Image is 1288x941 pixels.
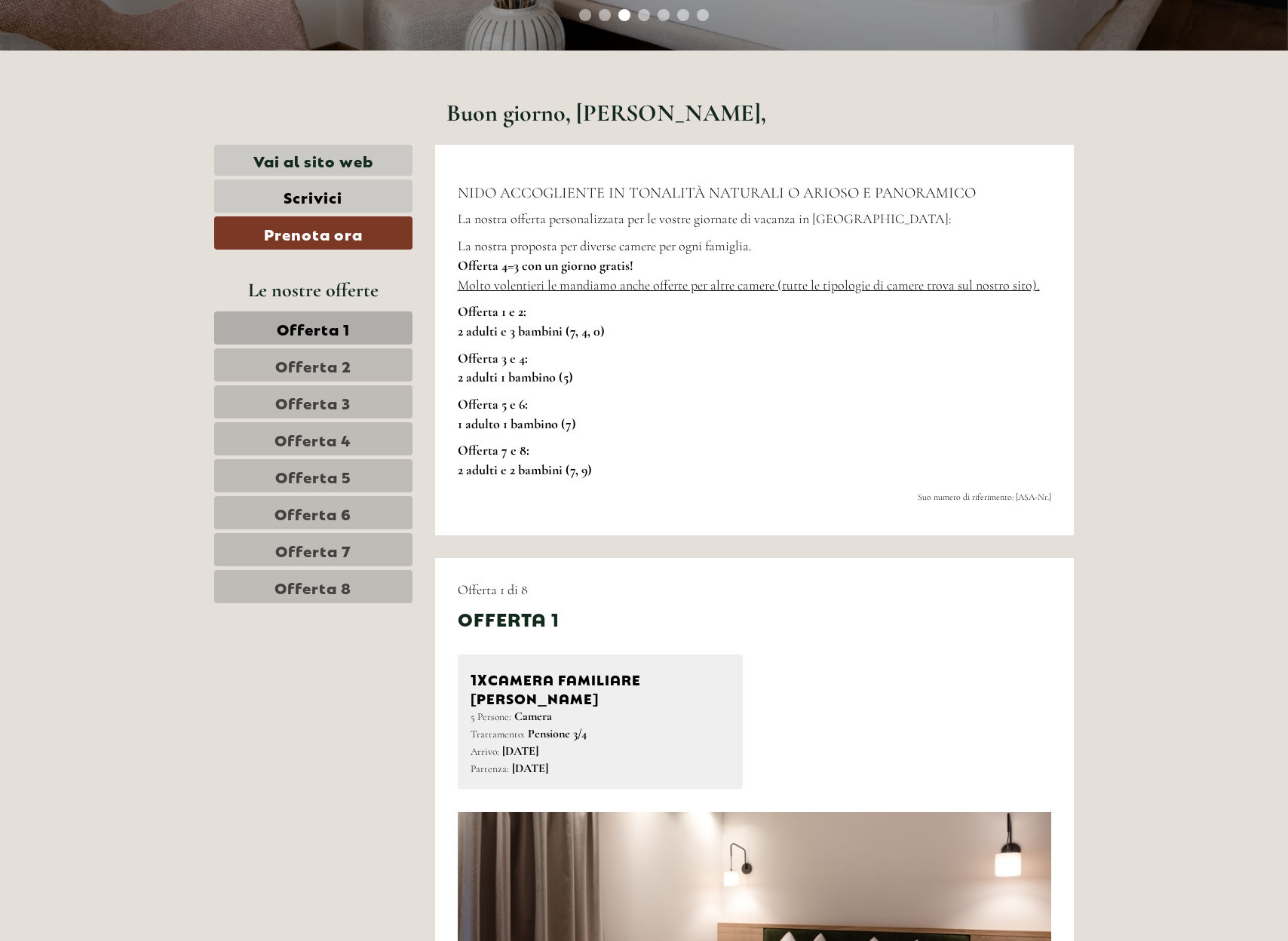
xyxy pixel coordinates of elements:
span: Offerta 6 [274,502,351,523]
div: Camera familiare [PERSON_NAME] [471,667,731,708]
b: [DATE] [502,743,538,759]
strong: Offerta 7 e 8: 2 adulti e 2 bambini (7, 9) [458,442,592,478]
a: Scrivici [214,179,412,213]
b: 1x [471,667,488,688]
span: Suo numero di riferimento: [ASA-Nr.] [918,492,1051,502]
u: Molto volentieri le mandiamo anche offerte per altre camere (tutte le tipologie di camere trova s... [458,277,1040,293]
small: Partenza: [471,762,509,775]
strong: Offerta 4=3 con un giorno gratis! [458,257,633,274]
span: Offerta 3 e 4: 2 adulti 1 bambino (5) [458,350,573,386]
span: Offerta 8 [274,576,351,597]
span: Offerta 5 e 6: 1 adulto 1 bambino (7) [458,396,576,432]
span: Offerta 1 di 8 [458,581,528,598]
span: Offerta 4 [274,428,351,449]
span: Offerta 5 [275,465,351,486]
b: Camera [514,709,552,724]
span: Offerta 1 [277,317,350,339]
span: Offerta 7 [275,539,351,560]
b: [DATE] [512,761,548,776]
h1: Buon giorno, [PERSON_NAME], [446,100,766,126]
a: Prenota ora [214,216,412,250]
small: Arrivo: [471,745,499,758]
span: NIDO ACCOGLIENTE IN TONALITÀ NATURALI O ARIOSO E PANORAMICO [458,184,976,202]
span: Offerta 1 e 2: 2 adulti e 3 bambini (7, 4, 0) [458,303,605,339]
div: Offerta 1 [458,605,560,631]
span: Offerta 2 [275,354,351,375]
span: La nostra offerta personalizzata per le vostre giornate di vacanza in [GEOGRAPHIC_DATA]: [458,210,952,227]
b: Pensione 3/4 [528,726,587,741]
small: 5 Persone: [471,710,511,723]
div: Le nostre offerte [214,276,412,304]
a: Vai al sito web [214,145,412,176]
small: Trattamento: [471,728,525,740]
span: La nostra proposta per diverse camere per ogni famiglia. [458,238,1040,293]
span: Offerta 3 [275,391,351,412]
